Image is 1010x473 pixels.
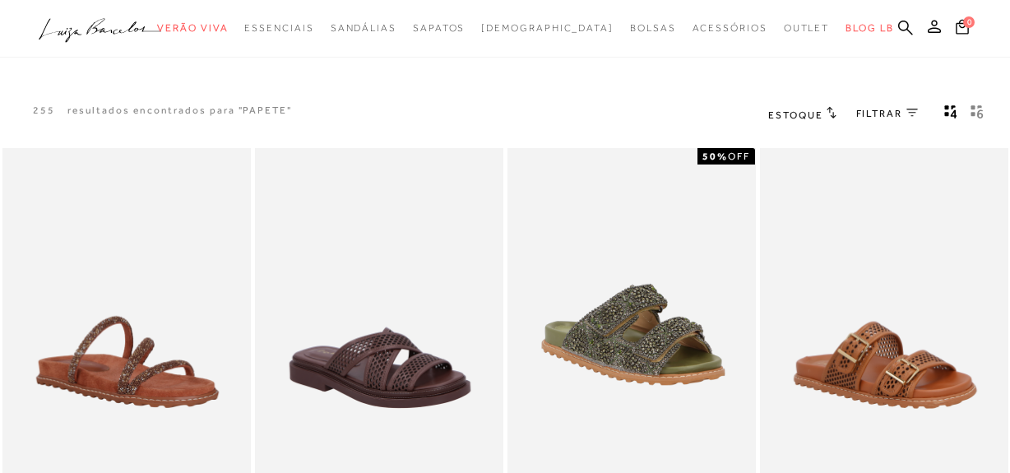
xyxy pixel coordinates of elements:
[67,104,292,118] : resultados encontrados para "PAPETE"
[784,13,830,44] a: noSubCategoriesText
[951,18,974,40] button: 0
[331,22,396,34] span: Sandálias
[244,13,313,44] a: noSubCategoriesText
[963,16,975,28] span: 0
[413,13,465,44] a: noSubCategoriesText
[966,104,989,125] button: gridText6Desc
[33,104,55,118] p: 255
[693,13,767,44] a: noSubCategoriesText
[939,104,962,125] button: Mostrar 4 produtos por linha
[481,22,614,34] span: [DEMOGRAPHIC_DATA]
[693,22,767,34] span: Acessórios
[481,13,614,44] a: noSubCategoriesText
[630,13,676,44] a: noSubCategoriesText
[784,22,830,34] span: Outlet
[702,151,728,162] strong: 50%
[728,151,750,162] span: OFF
[630,22,676,34] span: Bolsas
[768,109,822,121] span: Estoque
[157,13,228,44] a: noSubCategoriesText
[244,22,313,34] span: Essenciais
[846,13,893,44] a: BLOG LB
[331,13,396,44] a: noSubCategoriesText
[157,22,228,34] span: Verão Viva
[413,22,465,34] span: Sapatos
[846,22,893,34] span: BLOG LB
[856,107,902,121] span: FILTRAR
